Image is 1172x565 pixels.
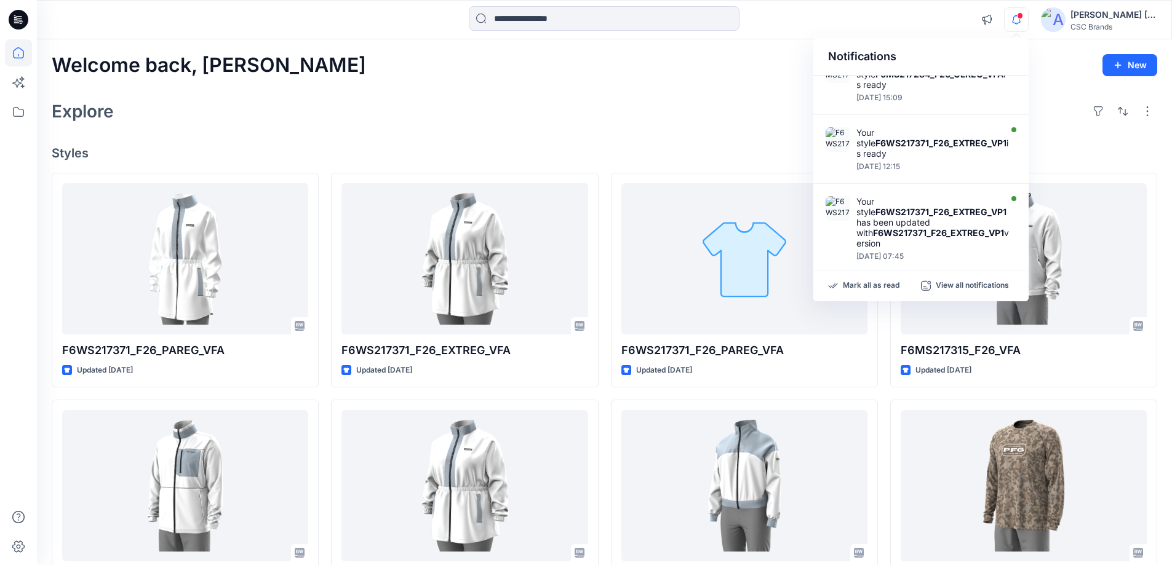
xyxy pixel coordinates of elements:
[875,138,1007,148] strong: F6WS217371_F26_EXTREG_VP1
[62,342,308,359] p: F6WS217371_F26_PAREG_VFA
[621,183,867,335] a: F6WS217371_F26_PAREG_VFA
[341,410,588,562] a: F6WS217371_F26_EXTREG_VP1
[636,364,692,377] p: Updated [DATE]
[621,342,867,359] p: F6WS217371_F26_PAREG_VFA
[873,227,1004,238] strong: F6WS217371_F26_EXTREG_VP1
[52,146,1157,160] h4: Styles
[1041,7,1066,32] img: avatar
[1070,7,1157,22] div: [PERSON_NAME] [PERSON_NAME]
[915,364,971,377] p: Updated [DATE]
[52,101,114,121] h2: Explore
[62,410,308,562] a: F6MS217284_F26_GLREG_VFA
[843,280,899,291] p: Mark all as read
[62,183,308,335] a: F6WS217371_F26_PAREG_VFA
[1070,22,1157,31] div: CSC Brands
[856,252,1009,261] div: Sunday, August 31, 2025 07:45
[856,196,1009,248] div: Your style has been updated with version
[621,410,867,562] a: F6WS217395_F26_VFA
[52,54,366,77] h2: Welcome back, [PERSON_NAME]
[875,207,1007,217] strong: F6WS217371_F26_EXTREG_VP1
[901,342,1147,359] p: F6MS217315_F26_VFA
[1102,54,1157,76] button: New
[856,93,1009,102] div: Monday, September 01, 2025 15:09
[856,127,1009,159] div: Your style is ready
[813,38,1029,76] div: Notifications
[901,410,1147,562] a: F6MS217309_F26_GLREG_VFA
[826,196,850,221] img: F6WS217371_F26_EXTREG_VP1
[936,280,1009,291] p: View all notifications
[341,342,588,359] p: F6WS217371_F26_EXTREG_VFA
[356,364,412,377] p: Updated [DATE]
[826,127,850,152] img: F6WS217371_F26_EXTREG_VP1
[856,162,1009,171] div: Sunday, August 31, 2025 12:15
[341,183,588,335] a: F6WS217371_F26_EXTREG_VFA
[77,364,133,377] p: Updated [DATE]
